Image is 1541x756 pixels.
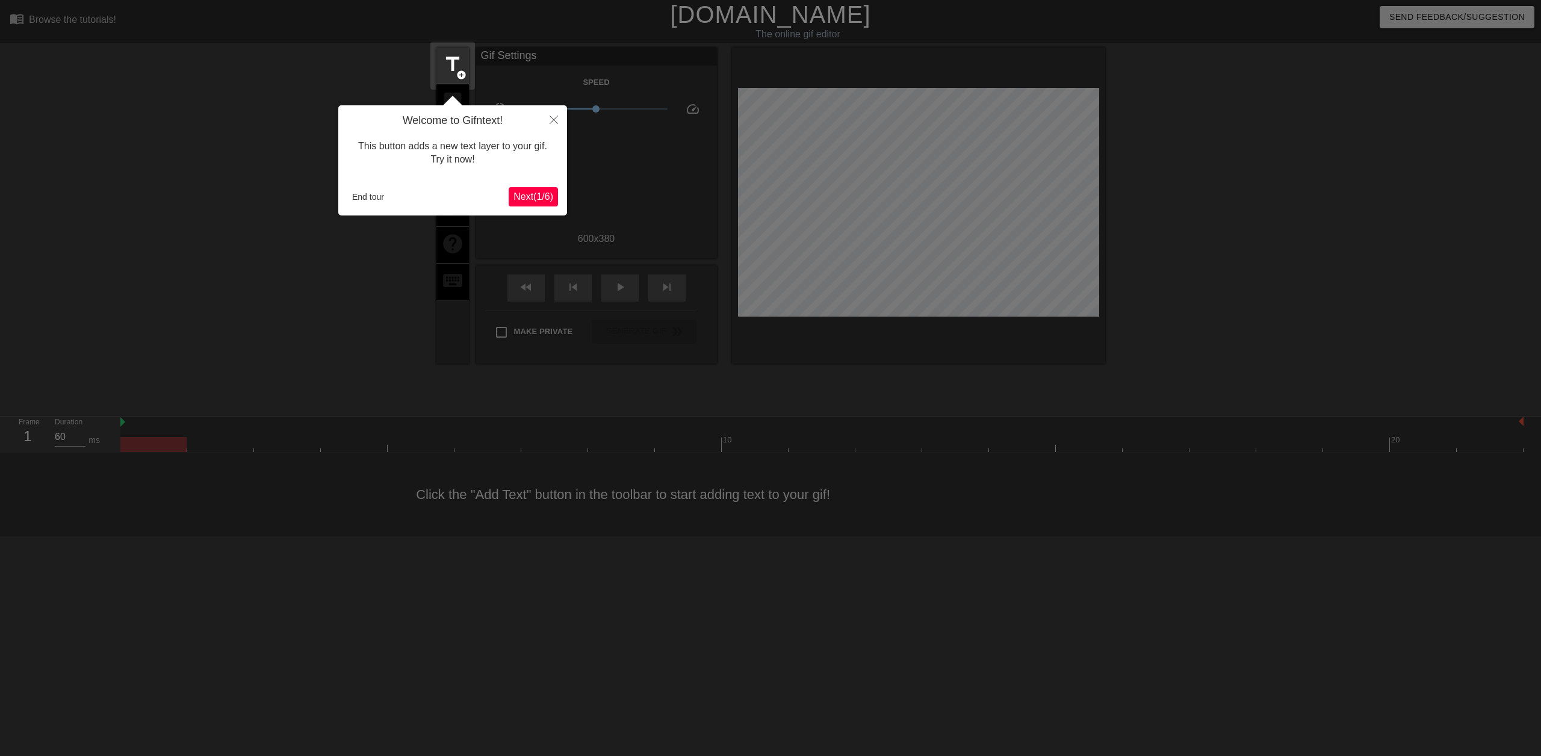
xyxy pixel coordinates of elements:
[509,187,558,206] button: Next
[347,128,558,179] div: This button adds a new text layer to your gif. Try it now!
[513,191,553,202] span: Next ( 1 / 6 )
[347,188,389,206] button: End tour
[541,105,567,133] button: Close
[347,114,558,128] h4: Welcome to Gifntext!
